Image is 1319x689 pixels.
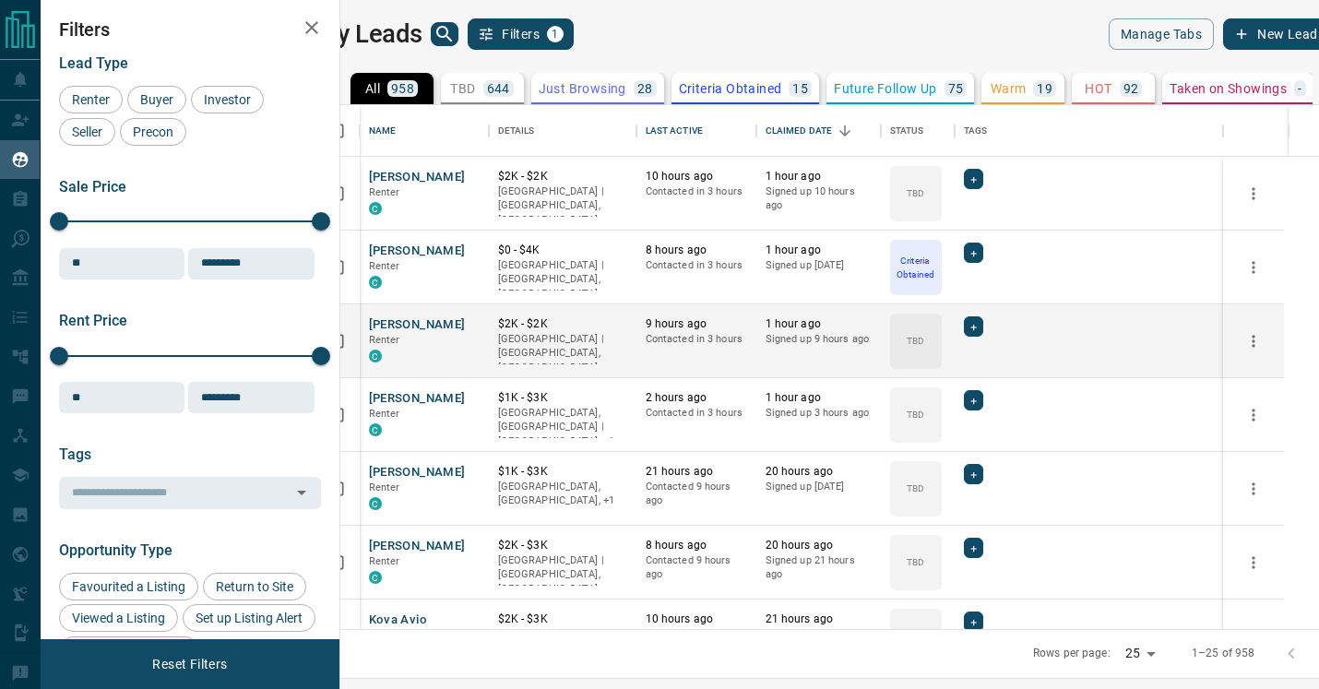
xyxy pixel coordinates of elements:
p: All [365,82,380,95]
p: Toronto [498,480,627,508]
p: 15 [792,82,808,95]
div: condos.ca [369,350,382,362]
p: Criteria Obtained [892,254,940,281]
p: Contacted 9 hours ago [646,627,747,656]
div: Details [489,105,636,157]
div: + [964,243,983,263]
button: Reset Filters [140,648,239,680]
div: Favourited a Listing [59,573,198,600]
div: Return to Site [203,573,306,600]
div: Set up Listing Alert [183,604,315,632]
div: + [964,464,983,484]
div: Last Active [636,105,756,157]
span: Lead Type [59,54,128,72]
div: + [964,316,983,337]
h2: Filters [59,18,321,41]
span: Tags [59,445,91,463]
div: condos.ca [369,423,382,436]
p: Signed up 21 hours ago [766,553,872,582]
p: [GEOGRAPHIC_DATA] | [GEOGRAPHIC_DATA], [GEOGRAPHIC_DATA] [498,553,627,597]
button: [PERSON_NAME] [369,169,466,186]
p: 1 hour ago [766,169,872,184]
div: + [964,390,983,410]
p: [GEOGRAPHIC_DATA] | [GEOGRAPHIC_DATA], [GEOGRAPHIC_DATA] [498,258,627,302]
button: more [1240,180,1267,208]
div: Name [360,105,489,157]
div: condos.ca [369,497,382,510]
span: Renter [369,186,400,198]
span: Rent Price [59,312,127,329]
div: Seller [59,118,115,146]
p: TBD [907,555,924,569]
button: more [1240,475,1267,503]
div: condos.ca [369,202,382,215]
button: Manage Tabs [1109,18,1214,50]
h1: My Leads [316,19,422,49]
p: Taken on Showings [1170,82,1287,95]
button: more [1240,401,1267,429]
button: more [1240,623,1267,650]
p: Rows per page: [1033,646,1111,661]
p: Warm [991,82,1027,95]
p: Contacted in 3 hours [646,406,747,421]
p: TBD [907,408,924,422]
span: Renter [369,408,400,420]
p: Signed up 9 hours ago [766,332,872,347]
div: + [964,538,983,558]
p: 1–25 of 958 [1192,646,1254,661]
span: Renter [369,334,400,346]
p: 92 [1123,82,1139,95]
p: Toronto [498,406,627,449]
p: 75 [948,82,964,95]
button: Filters1 [468,18,574,50]
div: Renter [59,86,123,113]
div: Last Active [646,105,703,157]
div: Details [498,105,535,157]
p: TBD [450,82,475,95]
p: Future Follow Up [834,82,936,95]
p: $2K - $2K [498,316,627,332]
span: Opportunity Type [59,541,172,559]
p: $1K - $3K [498,464,627,480]
p: Signed up 3 hours ago [766,406,872,421]
span: + [970,612,977,631]
span: Investor [197,92,257,107]
p: 958 [391,82,414,95]
p: TBD [907,481,924,495]
span: Renter [65,92,116,107]
div: condos.ca [369,571,382,584]
span: Return to Site [209,579,300,594]
p: Contacted in 3 hours [646,184,747,199]
span: Favourited a Listing [65,579,192,594]
div: Status [890,105,924,157]
button: [PERSON_NAME] [369,464,466,481]
p: 2 hours ago [646,390,747,406]
div: + [964,612,983,632]
p: 20 hours ago [766,464,872,480]
span: 1 [549,28,562,41]
button: [PERSON_NAME] [369,538,466,555]
p: $2K - $2K [498,169,627,184]
p: $2K - $3K [498,612,627,627]
button: Open [289,480,315,505]
span: + [970,465,977,483]
p: 21 hours ago [766,612,872,627]
p: TBD [907,334,924,348]
span: Buyer [134,92,180,107]
p: Signed up 22 hours ago [766,627,872,656]
span: + [970,539,977,557]
p: Signed up [DATE] [766,258,872,273]
p: 8 hours ago [646,243,747,258]
div: + [964,169,983,189]
p: Contacted in 3 hours [646,258,747,273]
span: Precon [126,125,180,139]
span: + [970,170,977,188]
p: 9 hours ago [646,316,747,332]
p: 10 hours ago [646,612,747,627]
div: Viewed a Listing [59,604,178,632]
p: 19 [1037,82,1052,95]
span: Renter [369,555,400,567]
p: $0 - $4K [498,243,627,258]
p: 10 hours ago [646,169,747,184]
span: Renter [369,260,400,272]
